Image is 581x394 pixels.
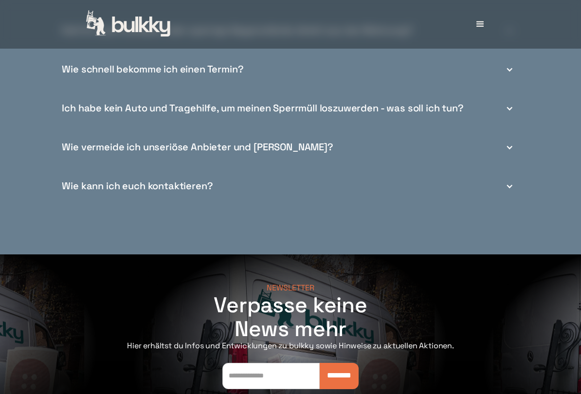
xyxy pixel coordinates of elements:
[62,65,243,75] div: Wie schnell bekomme ich einen Termin?
[466,10,495,39] div: menu
[58,167,523,206] div: Wie kann ich euch kontaktieren?
[62,181,213,192] div: Wie kann ich euch kontaktieren?
[86,10,172,38] a: home
[62,104,463,114] div: Ich habe kein Auto und Tragehilfe, um meinen Sperrmüll loszuwerden - was soll ich tun?
[58,128,523,167] div: Wie vermeide ich unseriöse Anbieter und [PERSON_NAME]?
[267,284,314,294] div: NEWSLETTER
[127,341,454,352] div: Hier erhältst du Infos und Entwicklungen zu bulkky sowie Hinweise zu aktuellen Aktionen.
[214,294,367,342] h2: Verpasse keine News mehr
[62,143,333,153] div: Wie vermeide ich unseriöse Anbieter und [PERSON_NAME]?
[58,90,523,128] div: Ich habe kein Auto und Tragehilfe, um meinen Sperrmüll loszuwerden - was soll ich tun?
[222,363,359,390] form: Footer: Newsletter Opt-In
[58,51,523,90] div: Wie schnell bekomme ich einen Termin?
